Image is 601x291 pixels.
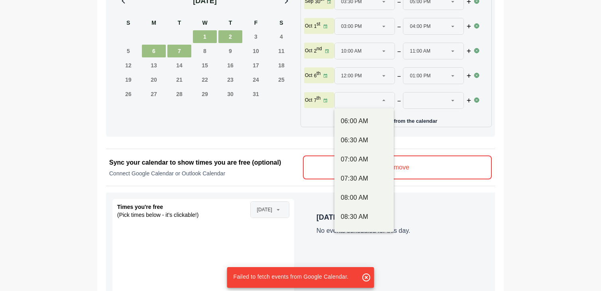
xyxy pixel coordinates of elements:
[193,45,217,57] span: Wednesday, October 8, 2025
[410,18,430,34] span: 04:00 PM
[316,212,479,223] p: [DATE]
[142,73,166,86] span: Monday, October 20, 2025
[305,23,312,29] p: Oct
[303,155,492,179] v-button: Remove
[193,88,217,100] span: Wednesday, October 29, 2025
[257,202,272,218] span: [DATE]
[167,18,191,29] div: T
[218,18,242,29] div: T
[314,48,317,54] strong: 2
[234,273,349,280] span: Failed to fetch events from Google Calendar.
[341,68,362,84] span: 12:00 PM
[109,158,298,167] h2: Sync your calendar to show times you are free (optional)
[244,18,268,29] div: F
[167,88,191,100] span: Tuesday, October 28, 2025
[334,111,474,118] p: Please select the time slots.
[314,24,317,29] strong: 1
[304,115,488,124] p: Add more days from the calendar
[142,59,166,72] span: Monday, October 13, 2025
[314,98,317,103] strong: 7
[193,73,217,86] span: Wednesday, October 22, 2025
[117,203,198,211] p: Times you're free
[218,30,242,43] span: Thursday, October 2, 2025
[218,73,242,86] span: Thursday, October 23, 2025
[116,18,140,29] div: S
[244,88,268,100] span: Friday, October 31, 2025
[142,88,166,100] span: Monday, October 27, 2025
[269,18,293,29] div: S
[167,45,191,57] span: Tuesday, October 7, 2025
[305,97,312,103] p: Oct
[410,43,430,59] span: 11:00 AM
[218,59,242,72] span: Thursday, October 16, 2025
[193,18,217,29] div: W
[193,59,217,72] span: Wednesday, October 15, 2025
[316,21,320,27] sup: st
[167,73,191,86] span: Tuesday, October 21, 2025
[269,59,293,72] span: Saturday, October 18, 2025
[142,45,166,57] span: Monday, October 6, 2025
[316,95,320,101] sup: th
[116,88,140,100] span: Sunday, October 26, 2025
[218,88,242,100] span: Thursday, October 30, 2025
[305,72,312,79] p: Oct
[109,169,298,177] p: Connect Google Calendar or Outlook Calendar
[316,226,479,236] p: No events scheduled for this day.
[193,30,217,43] span: Wednesday, October 1, 2025
[167,59,191,72] span: Tuesday, October 14, 2025
[314,73,317,79] strong: 6
[269,73,293,86] span: Saturday, October 25, 2025
[117,211,198,219] p: (Pick times below - it’s clickable!)
[218,45,242,57] span: Thursday, October 9, 2025
[316,71,320,76] sup: th
[316,46,322,51] sup: nd
[244,45,268,57] span: Friday, October 10, 2025
[116,59,140,72] span: Sunday, October 12, 2025
[142,18,166,29] div: M
[341,43,362,59] span: 10:00 AM
[244,30,268,43] span: Friday, October 3, 2025
[305,47,312,54] p: Oct
[116,45,140,57] span: Sunday, October 5, 2025
[244,73,268,86] span: Friday, October 24, 2025
[269,30,293,43] span: Saturday, October 4, 2025
[244,59,268,72] span: Friday, October 17, 2025
[410,68,430,84] span: 01:00 PM
[269,45,293,57] span: Saturday, October 11, 2025
[341,18,362,34] span: 03:00 PM
[116,73,140,86] span: Sunday, October 19, 2025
